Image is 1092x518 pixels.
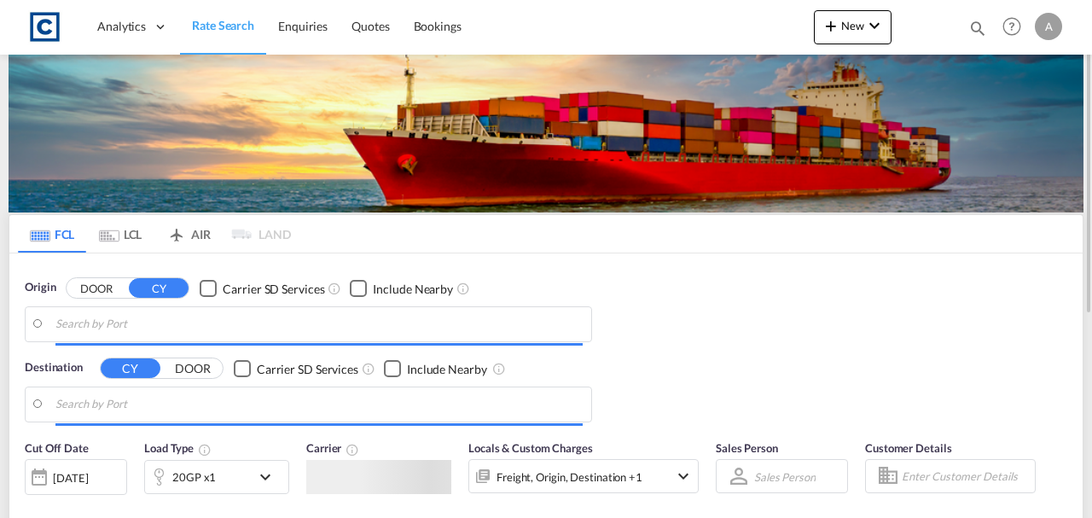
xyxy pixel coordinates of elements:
md-icon: Unchecked: Search for CY (Container Yard) services for all selected carriers.Checked : Search for... [362,362,375,375]
md-icon: icon-airplane [166,224,187,237]
button: icon-plus 400-fgNewicon-chevron-down [814,10,892,44]
button: CY [101,358,160,378]
div: Freight Origin Destination Factory Stuffingicon-chevron-down [468,459,699,493]
img: LCL+%26+FCL+BACKGROUND.png [9,55,1083,212]
button: CY [129,278,189,298]
span: Carrier [306,441,359,455]
md-icon: Unchecked: Search for CY (Container Yard) services for all selected carriers.Checked : Search for... [328,282,341,295]
md-icon: icon-plus 400-fg [821,15,841,36]
span: Quotes [351,19,389,33]
span: Bookings [414,19,462,33]
div: [DATE] [25,459,127,495]
div: Help [997,12,1035,43]
span: Locals & Custom Charges [468,441,593,455]
button: DOOR [163,358,223,378]
input: Enter Customer Details [902,463,1030,489]
md-checkbox: Checkbox No Ink [200,279,324,297]
img: 1fdb9190129311efbfaf67cbb4249bed.jpeg [26,8,64,46]
md-tab-item: LCL [86,215,154,253]
span: Analytics [97,18,146,35]
span: New [821,19,885,32]
md-datepicker: Select [25,493,38,516]
button: DOOR [67,278,126,298]
md-tab-item: FCL [18,215,86,253]
span: Rate Search [192,18,254,32]
md-icon: icon-chevron-down [673,466,694,486]
span: Origin [25,279,55,296]
div: icon-magnify [968,19,987,44]
div: Include Nearby [373,281,453,298]
span: Enquiries [278,19,328,33]
md-select: Sales Person [752,464,817,489]
div: Carrier SD Services [223,281,324,298]
div: Freight Origin Destination Factory Stuffing [497,465,642,489]
md-checkbox: Checkbox No Ink [350,279,453,297]
span: Destination [25,359,83,376]
span: Load Type [144,441,212,455]
div: 20GP x1icon-chevron-down [144,460,289,494]
div: A [1035,13,1062,40]
md-icon: The selected Trucker/Carrierwill be displayed in the rate results If the rates are from another f... [346,443,359,457]
md-checkbox: Checkbox No Ink [384,359,487,377]
div: Include Nearby [407,361,487,378]
md-icon: icon-magnify [968,19,987,38]
span: Cut Off Date [25,441,89,455]
md-tab-item: AIR [154,215,223,253]
md-icon: icon-chevron-down [864,15,885,36]
span: Sales Person [716,441,778,455]
md-pagination-wrapper: Use the left and right arrow keys to navigate between tabs [18,215,291,253]
div: [DATE] [53,470,88,486]
md-icon: Unchecked: Ignores neighbouring ports when fetching rates.Checked : Includes neighbouring ports w... [492,362,506,375]
span: Customer Details [865,441,951,455]
input: Search by Port [55,311,583,337]
md-icon: Unchecked: Ignores neighbouring ports when fetching rates.Checked : Includes neighbouring ports w... [456,282,470,295]
div: Carrier SD Services [257,361,358,378]
input: Search by Port [55,392,583,417]
md-icon: icon-chevron-down [255,467,284,487]
span: Help [997,12,1026,41]
div: 20GP x1 [172,465,216,489]
md-icon: icon-information-outline [198,443,212,457]
md-checkbox: Checkbox No Ink [234,359,358,377]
